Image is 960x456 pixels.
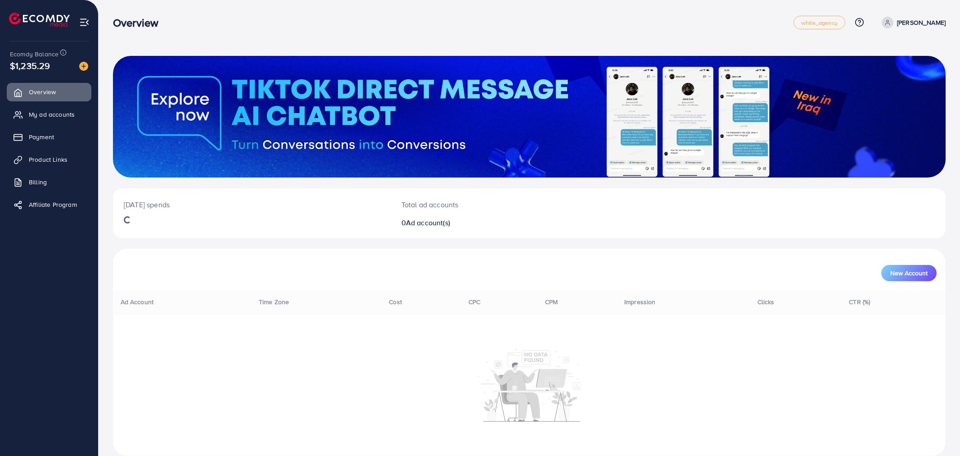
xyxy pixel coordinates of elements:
[401,199,588,210] p: Total ad accounts
[10,50,59,59] span: Ecomdy Balance
[7,150,91,169] a: Product Links
[7,105,91,123] a: My ad accounts
[79,62,88,71] img: image
[7,173,91,191] a: Billing
[29,87,56,96] span: Overview
[29,178,47,187] span: Billing
[878,17,946,28] a: [PERSON_NAME]
[406,218,450,228] span: Ad account(s)
[79,17,90,27] img: menu
[29,110,75,119] span: My ad accounts
[29,132,54,141] span: Payment
[124,199,380,210] p: [DATE] spends
[29,155,68,164] span: Product Links
[793,16,845,29] a: white_agency
[801,20,838,26] span: white_agency
[7,83,91,101] a: Overview
[9,13,70,27] img: logo
[7,128,91,146] a: Payment
[897,17,946,28] p: [PERSON_NAME]
[7,196,91,214] a: Affiliate Program
[113,16,166,29] h3: Overview
[401,219,588,227] h2: 0
[29,200,77,209] span: Affiliate Program
[881,265,937,281] button: New Account
[10,59,50,72] span: $1,235.29
[890,270,928,276] span: New Account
